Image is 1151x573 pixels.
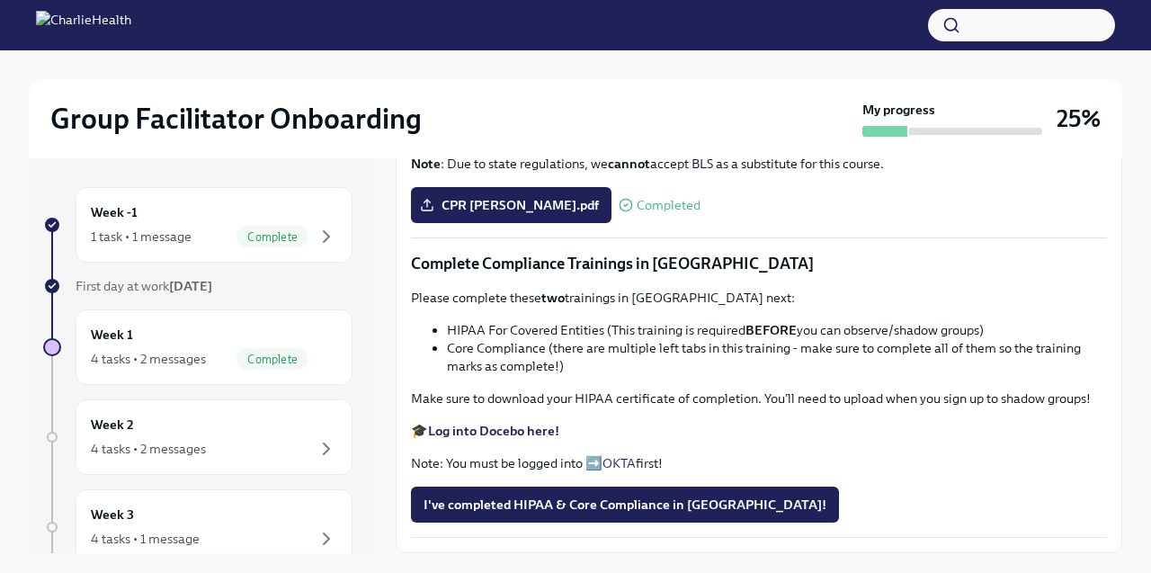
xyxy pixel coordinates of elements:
[411,253,1107,274] p: Complete Compliance Trainings in [GEOGRAPHIC_DATA]
[91,415,134,434] h6: Week 2
[411,422,1107,440] p: 🎓
[91,202,138,222] h6: Week -1
[608,156,650,172] strong: cannot
[411,487,839,523] button: I've completed HIPAA & Core Compliance in [GEOGRAPHIC_DATA]!
[411,289,1107,307] p: Please complete these trainings in [GEOGRAPHIC_DATA] next:
[91,440,206,458] div: 4 tasks • 2 messages
[424,196,599,214] span: CPR [PERSON_NAME].pdf
[447,321,1107,339] li: HIPAA For Covered Entities (This training is required you can observe/shadow groups)
[236,353,308,366] span: Complete
[36,11,131,40] img: CharlieHealth
[43,309,352,385] a: Week 14 tasks • 2 messagesComplete
[236,230,308,244] span: Complete
[424,496,826,514] span: I've completed HIPAA & Core Compliance in [GEOGRAPHIC_DATA]!
[91,530,200,548] div: 4 tasks • 1 message
[411,454,1107,472] p: Note: You must be logged into ➡️ first!
[43,489,352,565] a: Week 34 tasks • 1 message
[411,155,1107,173] p: : Due to state regulations, we accept BLS as a substitute for this course.
[91,505,134,524] h6: Week 3
[541,290,565,306] strong: two
[411,187,611,223] label: CPR [PERSON_NAME].pdf
[411,156,441,172] strong: Note
[43,399,352,475] a: Week 24 tasks • 2 messages
[637,199,700,212] span: Completed
[43,187,352,263] a: Week -11 task • 1 messageComplete
[43,277,352,295] a: First day at work[DATE]
[169,278,212,294] strong: [DATE]
[745,322,797,338] strong: BEFORE
[91,325,133,345] h6: Week 1
[76,278,212,294] span: First day at work
[50,101,422,137] h2: Group Facilitator Onboarding
[91,228,192,246] div: 1 task • 1 message
[447,339,1107,375] li: Core Compliance (there are multiple left tabs in this training - make sure to complete all of the...
[602,455,636,471] a: OKTA
[862,101,935,119] strong: My progress
[1057,103,1101,135] h3: 25%
[411,389,1107,407] p: Make sure to download your HIPAA certificate of completion. You'll need to upload when you sign u...
[91,350,206,368] div: 4 tasks • 2 messages
[428,423,559,439] a: Log into Docebo here!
